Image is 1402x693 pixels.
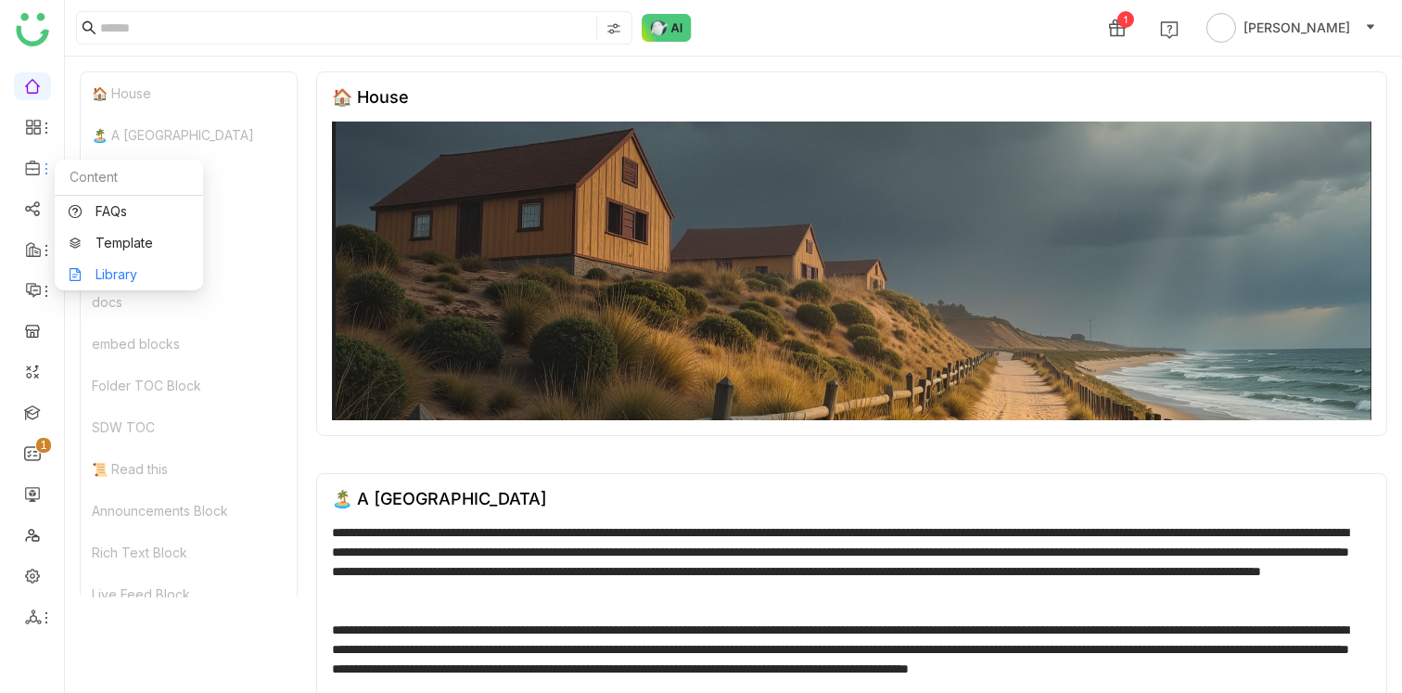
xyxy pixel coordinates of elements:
[81,72,297,114] div: 🏠 House
[81,532,297,573] div: Rich Text Block
[69,268,189,281] a: Library
[69,205,189,218] a: FAQs
[55,160,203,196] div: Content
[1160,20,1179,39] img: help.svg
[16,13,49,46] img: logo
[332,489,547,508] div: 🏝️ A [GEOGRAPHIC_DATA]
[81,365,297,406] div: Folder TOC Block
[1243,18,1350,38] span: [PERSON_NAME]
[81,490,297,532] div: Announcements Block
[1117,11,1134,28] div: 1
[36,438,51,453] nz-badge-sup: 1
[332,122,1371,420] img: 68553b2292361c547d91f02a
[332,87,409,107] div: 🏠 House
[81,573,297,615] div: Live Feed Block
[81,323,297,365] div: embed blocks
[40,436,47,455] p: 1
[606,21,621,36] img: search-type.svg
[1206,13,1236,43] img: avatar
[81,448,297,490] div: 📜 Read this
[81,406,297,448] div: SDW TOC
[69,237,189,250] a: Template
[81,281,297,323] div: docs
[1203,13,1380,43] button: [PERSON_NAME]
[642,14,692,42] img: ask-buddy-normal.svg
[81,114,297,156] div: 🏝️ A [GEOGRAPHIC_DATA]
